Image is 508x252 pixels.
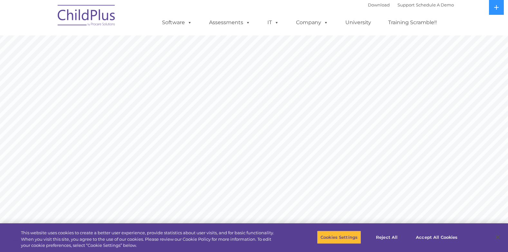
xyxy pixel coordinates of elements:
button: Accept All Cookies [412,230,461,244]
a: Download [368,2,390,7]
font: | [368,2,454,7]
a: Company [290,16,335,29]
button: Reject All [367,230,407,244]
a: University [339,16,378,29]
a: Training Scramble!! [382,16,443,29]
img: ChildPlus by Procare Solutions [54,0,119,33]
button: Close [491,230,505,244]
a: Support [398,2,415,7]
a: Get Started [279,217,327,230]
button: Cookies Settings [317,230,361,244]
div: This website uses cookies to create a better user experience, provide statistics about user visit... [21,230,279,249]
a: Assessments [203,16,257,29]
rs-layer: ChildPlus is an all-in-one software solution for Head Start, EHS, Migrant, State Pre-K, or other ... [280,142,439,210]
a: Schedule A Demo [416,2,454,7]
a: IT [261,16,285,29]
a: Software [156,16,198,29]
